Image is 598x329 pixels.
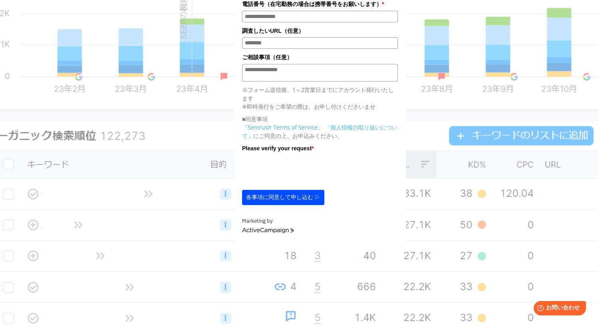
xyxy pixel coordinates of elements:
p: ■同意事項 [242,115,398,123]
label: ご相談事項（任意） [242,53,398,62]
iframe: reCAPTCHA [242,155,364,186]
p: にご同意の上、お申込みください。 [242,123,398,140]
label: Please verify your request [242,144,398,153]
button: 各事項に同意して申し込む ▷ [242,190,324,205]
iframe: Help widget launcher [527,298,589,320]
a: 「Semrush Terms of Service」 [242,124,323,131]
div: Marketing by [242,217,398,225]
a: 「個人情報の取り扱いについて」 [242,124,397,140]
p: ※フォーム送信後、1～2営業日までにアカウント発行いたします ※即時発行をご希望の際は、お申し付けくださいませ [242,86,398,111]
label: 調査したいURL（任意） [242,26,398,35]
